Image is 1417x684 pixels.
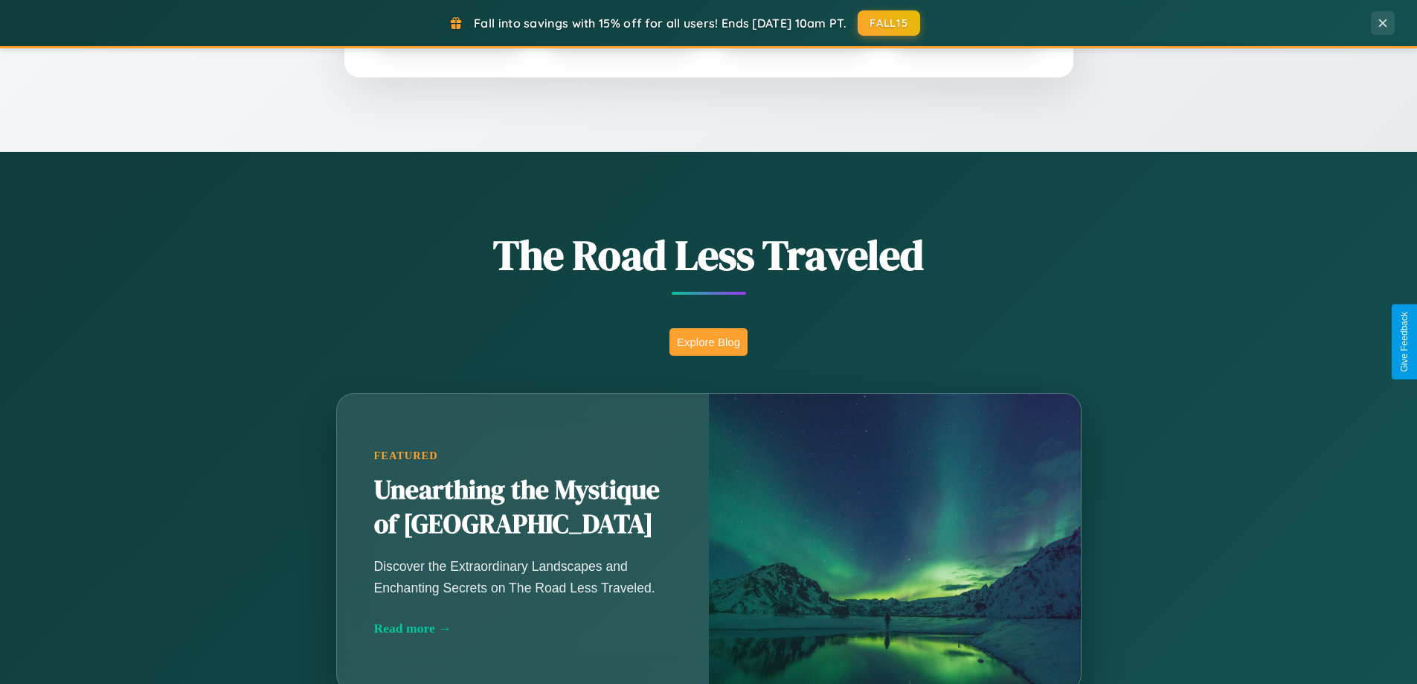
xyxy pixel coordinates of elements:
div: Read more → [374,621,672,636]
button: FALL15 [858,10,920,36]
button: Explore Blog [669,328,748,356]
h2: Unearthing the Mystique of [GEOGRAPHIC_DATA] [374,473,672,542]
span: Fall into savings with 15% off for all users! Ends [DATE] 10am PT. [474,16,846,31]
div: Featured [374,450,672,462]
p: Discover the Extraordinary Landscapes and Enchanting Secrets on The Road Less Traveled. [374,556,672,598]
h1: The Road Less Traveled [263,226,1155,284]
div: Give Feedback [1399,312,1410,372]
